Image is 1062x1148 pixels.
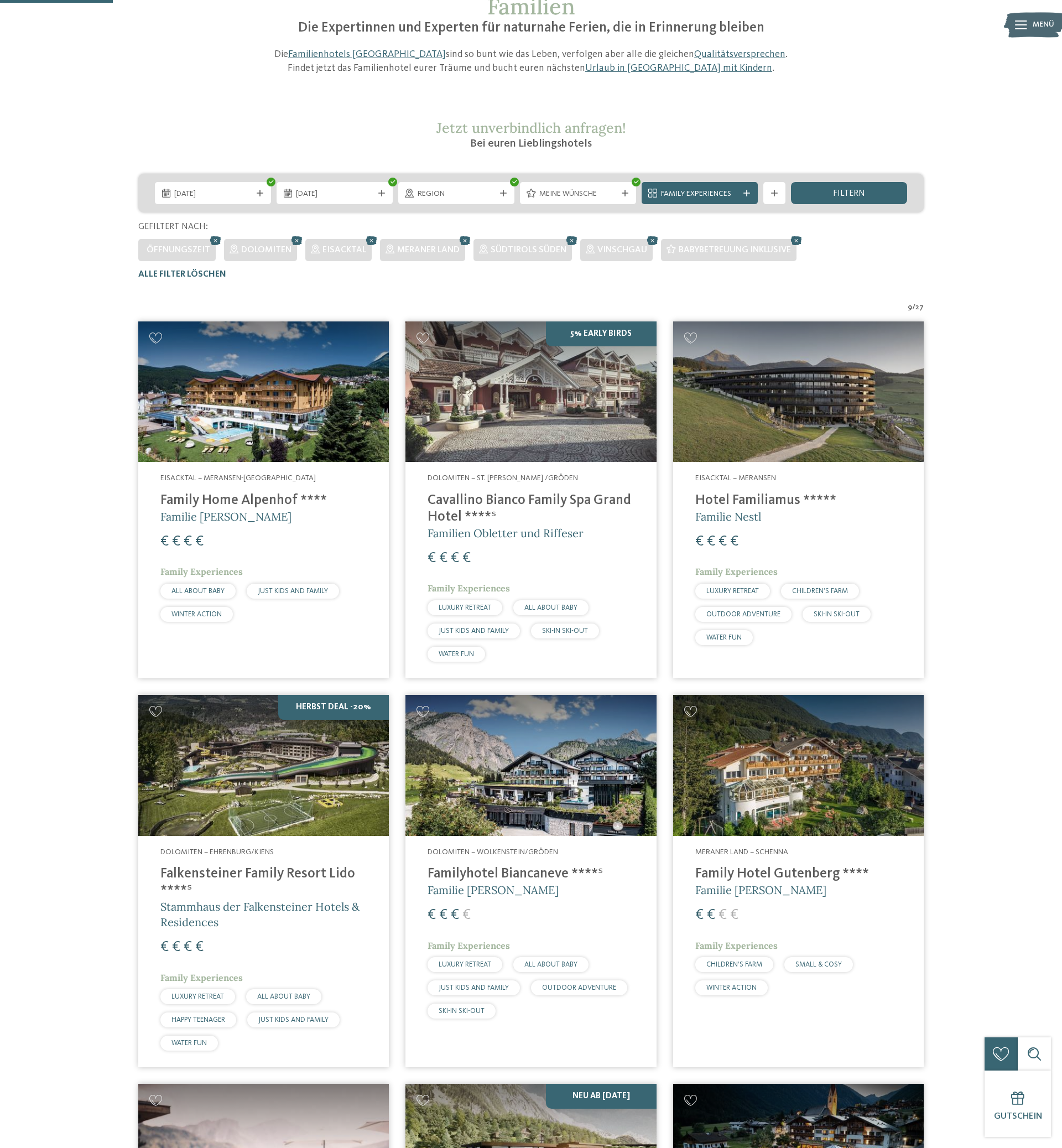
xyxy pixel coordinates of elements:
img: Familienhotels gesucht? Hier findet ihr die besten! [405,695,656,836]
a: Familienhotels gesucht? Hier findet ihr die besten! Herbst Deal -20% Dolomiten – Ehrenburg/Kiens ... [138,695,389,1067]
span: Jetzt unverbindlich anfragen! [436,119,626,137]
span: Family Experiences [160,566,243,577]
span: € [439,551,447,565]
span: CHILDREN’S FARM [706,961,762,968]
span: Meine Wünsche [539,189,617,200]
span: Meraner Land [397,246,460,254]
span: Dolomiten – St. [PERSON_NAME] /Gröden [428,474,578,482]
span: Gutschein [994,1112,1042,1121]
span: Familie [PERSON_NAME] [695,883,826,897]
span: ALL ABOUT BABY [171,588,225,595]
img: Familienhotels gesucht? Hier findet ihr die besten! [673,321,924,463]
span: Dolomiten – Ehrenburg/Kiens [160,848,274,856]
span: OUTDOOR ADVENTURE [706,611,780,618]
span: € [719,908,727,922]
span: LUXURY RETREAT [439,604,491,611]
span: LUXURY RETREAT [439,961,491,968]
span: Eisacktal – Meransen [695,474,776,482]
span: Bei euren Lieblingshotels [470,138,592,149]
span: JUST KIDS AND FAMILY [439,627,509,635]
span: € [172,534,180,549]
span: € [695,534,704,549]
span: € [451,551,459,565]
a: Qualitätsversprechen [694,49,785,59]
span: Stammhaus der Falkensteiner Hotels & Residences [160,900,360,929]
span: Südtirols Süden [491,246,566,254]
span: filtern [833,189,865,198]
a: Familienhotels gesucht? Hier findet ihr die besten! Meraner Land – Schenna Family Hotel Gutenberg... [673,695,924,1067]
span: Gefiltert nach: [138,222,208,231]
span: JUST KIDS AND FAMILY [258,1016,329,1024]
span: Babybetreuung inklusive [679,246,791,254]
h4: Family Home Alpenhof **** [160,492,367,509]
a: Familienhotels [GEOGRAPHIC_DATA] [288,49,446,59]
span: Öffnungszeit [147,246,210,254]
span: LUXURY RETREAT [706,588,759,595]
span: Family Experiences [695,566,778,577]
span: € [462,551,471,565]
a: Gutschein [985,1071,1051,1137]
span: WINTER ACTION [706,984,757,991]
h4: Cavallino Bianco Family Spa Grand Hotel ****ˢ [428,492,634,526]
span: € [719,534,727,549]
span: Dolomiten [241,246,291,254]
span: Eisacktal [322,246,366,254]
a: Familienhotels gesucht? Hier findet ihr die besten! 5% Early Birds Dolomiten – St. [PERSON_NAME] ... [405,321,656,678]
span: Family Experiences [428,583,510,594]
span: Eisacktal – Meransen-[GEOGRAPHIC_DATA] [160,474,316,482]
span: € [195,534,204,549]
h4: Falkensteiner Family Resort Lido ****ˢ [160,866,367,899]
span: € [451,908,459,922]
span: HAPPY TEENAGER [171,1016,225,1024]
span: € [439,908,447,922]
h4: Familyhotel Biancaneve ****ˢ [428,866,634,882]
span: Familie Nestl [695,510,761,523]
span: Alle Filter löschen [138,270,226,279]
span: Dolomiten – Wolkenstein/Gröden [428,848,558,856]
span: Family Experiences [160,972,243,983]
img: Family Home Alpenhof **** [138,321,389,463]
span: SKI-IN SKI-OUT [542,627,588,635]
a: Familienhotels gesucht? Hier findet ihr die besten! Eisacktal – Meransen-[GEOGRAPHIC_DATA] Family... [138,321,389,678]
span: [DATE] [174,189,252,200]
span: Meraner Land – Schenna [695,848,788,856]
span: ALL ABOUT BABY [524,961,577,968]
img: Family Hotel Gutenberg **** [673,695,924,836]
span: Region [418,189,495,200]
span: JUST KIDS AND FAMILY [258,588,328,595]
span: [DATE] [296,189,373,200]
span: WATER FUN [171,1040,207,1047]
span: OUTDOOR ADVENTURE [542,984,616,991]
span: € [160,940,169,954]
span: ALL ABOUT BABY [257,993,310,1000]
p: Die sind so bunt wie das Leben, verfolgen aber alle die gleichen . Findet jetzt das Familienhotel... [268,48,794,75]
span: Family Experiences [695,940,778,951]
span: € [730,908,738,922]
a: Familienhotels gesucht? Hier findet ihr die besten! Eisacktal – Meransen Hotel Familiamus ***** F... [673,321,924,678]
span: Vinschgau [597,246,647,254]
span: Familien Obletter und Riffeser [428,526,584,540]
span: Familie [PERSON_NAME] [160,510,291,523]
span: € [172,940,180,954]
span: € [730,534,738,549]
span: Die Expertinnen und Experten für naturnahe Ferien, die in Erinnerung bleiben [298,21,764,35]
span: € [428,551,436,565]
span: LUXURY RETREAT [171,993,224,1000]
span: Family Experiences [428,940,510,951]
span: € [707,908,715,922]
span: WATER FUN [439,651,474,658]
span: € [695,908,704,922]
h4: Family Hotel Gutenberg **** [695,866,902,882]
span: WATER FUN [706,634,742,641]
span: € [160,534,169,549]
span: € [184,940,192,954]
span: SKI-IN SKI-OUT [814,611,860,618]
span: 9 [908,302,912,313]
span: CHILDREN’S FARM [792,588,848,595]
span: € [462,908,471,922]
img: Family Spa Grand Hotel Cavallino Bianco ****ˢ [405,321,656,463]
span: € [707,534,715,549]
span: € [195,940,204,954]
span: Family Experiences [661,189,738,200]
span: € [428,908,436,922]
